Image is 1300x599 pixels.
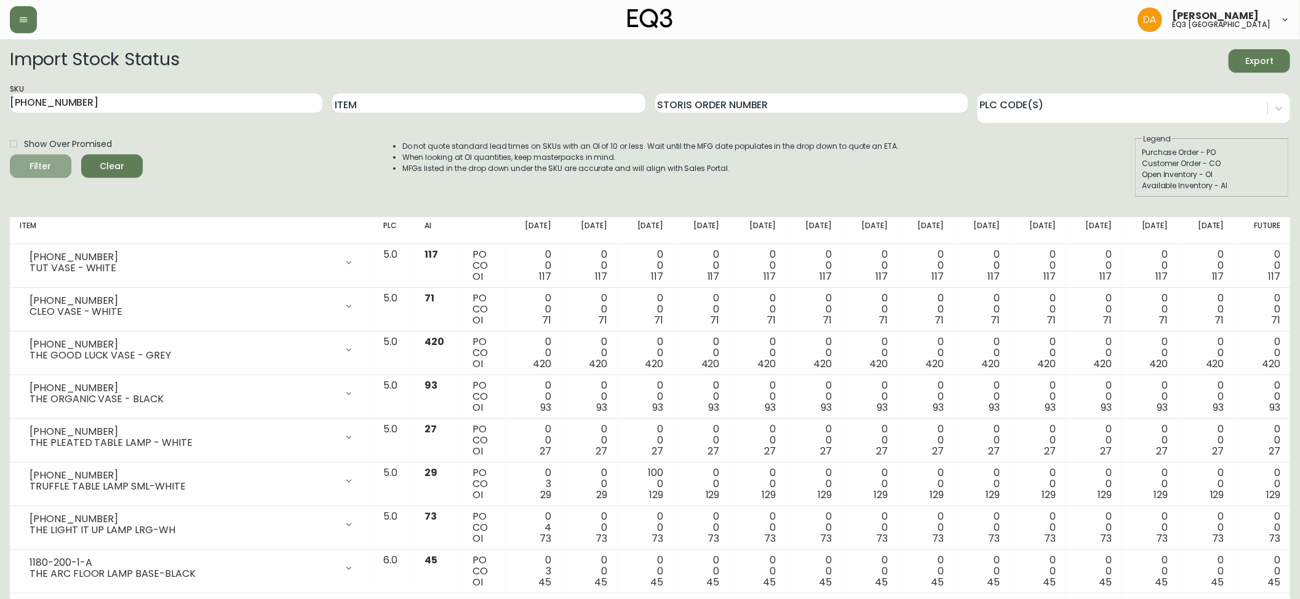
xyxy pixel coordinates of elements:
[1156,269,1168,284] span: 117
[540,488,551,502] span: 29
[30,252,337,263] div: [PHONE_NUMBER]
[20,467,364,494] div: [PHONE_NUMBER]TRUFFLE TABLE LAMP SML-WHITE
[571,555,607,588] div: 0 0
[1269,400,1280,415] span: 93
[652,269,664,284] span: 117
[711,313,720,327] span: 71
[473,444,483,458] span: OI
[796,249,832,282] div: 0 0
[907,555,944,588] div: 0 0
[820,531,832,545] span: 73
[627,424,663,457] div: 0 0
[596,488,607,502] span: 29
[425,553,437,567] span: 45
[645,357,664,371] span: 420
[1188,511,1224,544] div: 0 0
[683,293,719,326] div: 0 0
[986,488,1000,502] span: 129
[473,531,483,545] span: OI
[1157,444,1168,458] span: 27
[1234,217,1290,244] th: Future
[1172,21,1270,28] h5: eq3 [GEOGRAPHIC_DATA]
[425,291,434,305] span: 71
[473,400,483,415] span: OI
[473,424,495,457] div: PO CO
[627,380,663,413] div: 0 0
[425,247,438,261] span: 117
[796,555,832,588] div: 0 0
[1019,293,1056,326] div: 0 0
[1103,313,1112,327] span: 71
[981,357,1000,371] span: 420
[515,380,551,413] div: 0 0
[1244,467,1280,501] div: 0 0
[988,444,1000,458] span: 27
[1142,180,1282,191] div: Available Inventory - AI
[683,380,719,413] div: 0 0
[10,154,71,178] button: Filter
[1213,400,1224,415] span: 93
[1122,217,1178,244] th: [DATE]
[708,531,720,545] span: 73
[1142,158,1282,169] div: Customer Order - CO
[907,249,944,282] div: 0 0
[875,269,888,284] span: 117
[988,531,1000,545] span: 73
[415,217,463,244] th: AI
[1019,467,1056,501] div: 0 0
[954,217,1010,244] th: [DATE]
[963,380,1000,413] div: 0 0
[1101,400,1112,415] span: 93
[30,481,337,492] div: TRUFFLE TABLE LAMP SML-WHITE
[874,488,888,502] span: 129
[1019,380,1056,413] div: 0 0
[1131,249,1168,282] div: 0 0
[876,444,888,458] span: 27
[931,269,944,284] span: 117
[373,550,415,593] td: 6.0
[652,531,664,545] span: 73
[533,357,551,371] span: 420
[627,249,663,282] div: 0 0
[740,555,776,588] div: 0 0
[1075,424,1112,457] div: 0 0
[1075,336,1112,370] div: 0 0
[473,555,495,588] div: PO CO
[30,339,337,350] div: [PHONE_NUMBER]
[1215,313,1224,327] span: 71
[10,49,179,73] h2: Import Stock Status
[1138,7,1162,32] img: dd1a7e8db21a0ac8adbf82b84ca05374
[30,394,337,405] div: THE ORGANIC VASE - BLACK
[932,531,944,545] span: 73
[764,269,776,284] span: 117
[373,506,415,550] td: 5.0
[473,249,495,282] div: PO CO
[1268,269,1280,284] span: 117
[1142,147,1282,158] div: Purchase Order - PO
[757,357,776,371] span: 420
[402,152,899,163] li: When looking at OI quantities, keep masterpacks in mind.
[515,249,551,282] div: 0 0
[515,467,551,501] div: 0 3
[596,531,607,545] span: 73
[473,380,495,413] div: PO CO
[762,488,776,502] span: 129
[1244,511,1280,544] div: 0 0
[1266,488,1280,502] span: 129
[30,383,337,394] div: [PHONE_NUMBER]
[740,336,776,370] div: 0 0
[851,249,888,282] div: 0 0
[740,424,776,457] div: 0 0
[20,293,364,320] div: [PHONE_NUMBER]CLEO VASE - WHITE
[683,555,719,588] div: 0 0
[425,422,437,436] span: 27
[820,444,832,458] span: 27
[708,269,720,284] span: 117
[1157,400,1168,415] span: 93
[1142,133,1172,145] legend: Legend
[1100,269,1112,284] span: 117
[963,555,1000,588] div: 0 0
[683,249,719,282] div: 0 0
[425,378,437,392] span: 93
[1212,269,1224,284] span: 117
